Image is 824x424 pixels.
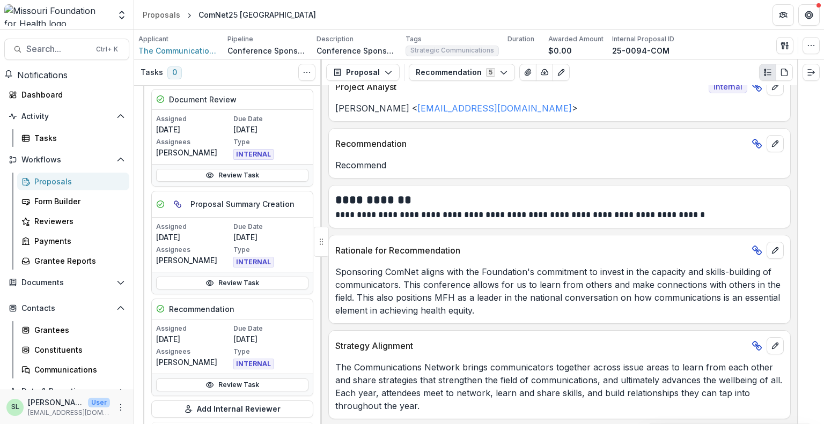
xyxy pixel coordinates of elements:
[143,9,180,20] div: Proposals
[21,304,112,313] span: Contacts
[233,257,274,267] span: INTERNAL
[612,34,674,44] p: Internal Proposal ID
[612,45,669,56] p: 25-0094-COM
[156,324,231,333] p: Assigned
[335,244,747,257] p: Rationale for Recommendation
[156,137,231,147] p: Assignees
[233,124,308,135] p: [DATE]
[776,64,793,81] button: PDF view
[233,347,308,356] p: Type
[169,303,234,315] h5: Recommendation
[4,108,129,125] button: Open Activity
[34,255,121,266] div: Grantee Reports
[759,64,776,81] button: Plaintext view
[17,212,129,230] a: Reviewers
[156,277,308,289] a: Review Task
[17,341,129,359] a: Constituents
[94,43,120,55] div: Ctrl + K
[34,215,121,227] div: Reviewers
[156,356,231,368] p: [PERSON_NAME]
[156,169,308,182] a: Review Task
[233,333,308,345] p: [DATE]
[151,400,313,418] button: Add Internal Reviewer
[28,408,110,418] p: [EMAIL_ADDRESS][DOMAIN_NAME]
[335,159,784,172] p: Recommend
[156,147,231,158] p: [PERSON_NAME]
[417,103,572,114] a: [EMAIL_ADDRESS][DOMAIN_NAME]
[34,324,121,336] div: Grantees
[21,89,121,100] div: Dashboard
[156,222,231,232] p: Assigned
[767,78,784,95] button: edit
[709,80,747,93] span: Internal
[34,132,121,144] div: Tasks
[548,34,604,44] p: Awarded Amount
[233,222,308,232] p: Due Date
[17,361,129,378] a: Communications
[156,378,308,391] a: Review Task
[406,34,422,44] p: Tags
[34,176,121,187] div: Proposals
[335,80,704,93] p: Project Analyst
[335,361,784,412] p: The Communications Network brings communicators together across issue areas to learn from each ot...
[17,321,129,339] a: Grantees
[26,44,90,54] span: Search...
[190,198,295,210] h5: Proposal Summary Creation
[335,102,784,115] p: [PERSON_NAME] < >
[88,398,110,407] p: User
[21,112,112,121] span: Activity
[767,135,784,152] button: edit
[156,347,231,356] p: Assignees
[767,337,784,354] button: edit
[17,70,68,80] span: Notifications
[156,245,231,255] p: Assignees
[317,34,354,44] p: Description
[4,300,129,317] button: Open Contacts
[138,45,219,56] span: The Communications Network
[4,86,129,103] a: Dashboard
[114,4,129,26] button: Open entity switcher
[233,149,274,160] span: INTERNAL
[198,9,316,20] div: ComNet25 [GEOGRAPHIC_DATA]
[4,383,129,400] button: Open Data & Reporting
[156,232,231,243] p: [DATE]
[11,404,19,411] div: Sada Lindsey
[233,359,274,369] span: INTERNAL
[317,45,397,56] p: Conference Sponsorship - ComNet25 [GEOGRAPHIC_DATA]
[335,137,747,150] p: Recommendation
[17,129,129,147] a: Tasks
[34,196,121,207] div: Form Builder
[28,397,84,408] p: [PERSON_NAME]
[138,7,320,23] nav: breadcrumb
[335,339,747,352] p: Strategy Alignment
[34,344,121,355] div: Constituents
[156,333,231,345] p: [DATE]
[4,151,129,168] button: Open Workflows
[4,4,110,26] img: Missouri Foundation for Health logo
[409,64,515,81] button: Recommendation5
[335,265,784,317] p: Sponsoring ComNet aligns with the Foundation's commitment to invest in the capacity and skills-bu...
[227,45,308,56] p: Conference Sponsorship
[227,34,253,44] p: Pipeline
[114,401,127,414] button: More
[138,7,185,23] a: Proposals
[17,192,129,210] a: Form Builder
[138,34,168,44] p: Applicant
[772,4,794,26] button: Partners
[34,364,121,375] div: Communications
[553,64,570,81] button: Edit as form
[233,245,308,255] p: Type
[803,64,820,81] button: Expand right
[767,242,784,259] button: edit
[519,64,536,81] button: View Attached Files
[156,124,231,135] p: [DATE]
[233,324,308,333] p: Due Date
[156,255,231,266] p: [PERSON_NAME]
[17,173,129,190] a: Proposals
[4,39,129,60] button: Search...
[507,34,534,44] p: Duration
[169,196,186,213] button: View dependent tasks
[798,4,820,26] button: Get Help
[21,387,112,396] span: Data & Reporting
[548,45,572,56] p: $0.00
